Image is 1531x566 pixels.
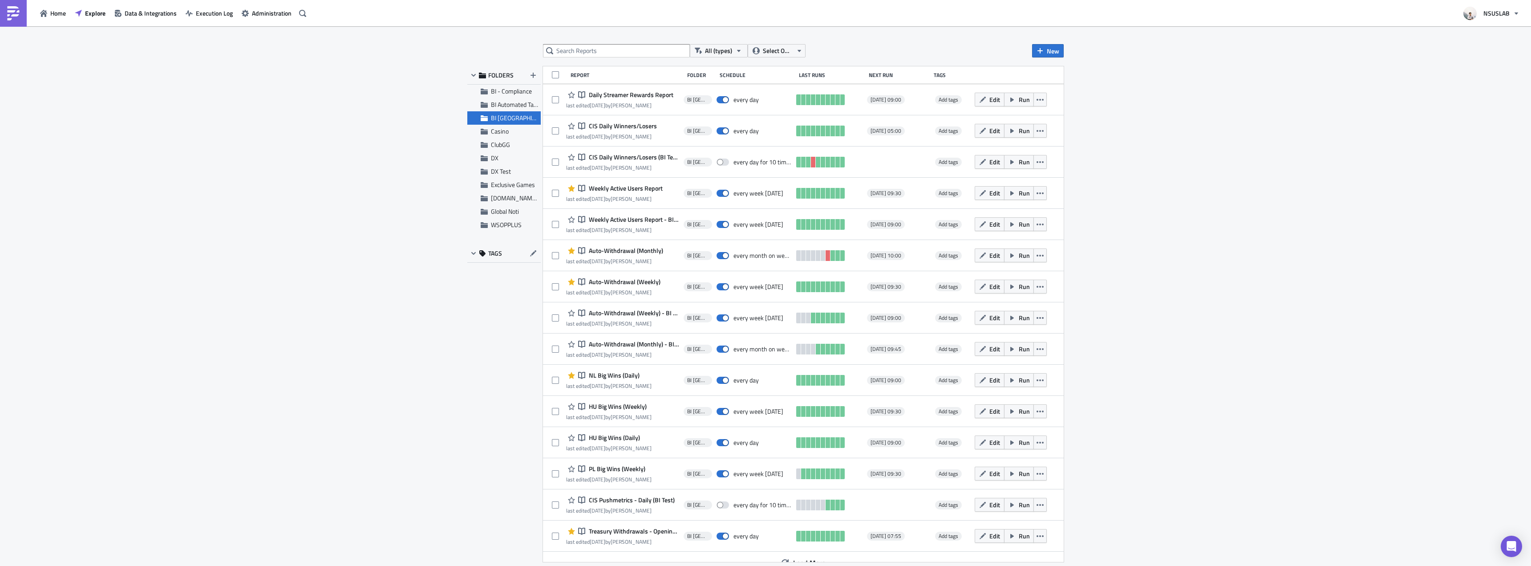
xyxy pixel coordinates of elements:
[935,501,962,509] span: Add tags
[587,91,673,99] span: Daily Streamer Rewards Report
[989,157,1000,167] span: Edit
[196,8,233,18] span: Execution Log
[687,159,709,166] span: BI Toronto
[687,470,709,477] span: BI Toronto
[975,467,1004,480] button: Edit
[871,127,901,134] span: [DATE] 05:00
[566,227,679,233] div: last edited by [PERSON_NAME]
[975,404,1004,418] button: Edit
[935,345,962,354] span: Add tags
[566,476,652,483] div: last edited by [PERSON_NAME]
[1004,280,1034,293] button: Run
[939,376,958,384] span: Add tags
[975,436,1004,449] button: Edit
[733,158,792,166] div: every day for 10 times
[590,226,605,234] time: 2025-06-26T13:56:37Z
[590,537,605,546] time: 2025-07-11T20:48:24Z
[590,101,605,110] time: 2025-08-15T22:23:13Z
[566,102,673,109] div: last edited by [PERSON_NAME]
[939,501,958,509] span: Add tags
[939,438,958,447] span: Add tags
[989,375,1000,385] span: Edit
[491,140,510,149] span: ClubGG
[491,207,519,216] span: Global Noti
[871,533,901,540] span: [DATE] 07:55
[70,6,110,20] button: Explore
[1462,6,1478,21] img: Avatar
[799,72,864,78] div: Last Runs
[566,383,652,389] div: last edited by [PERSON_NAME]
[975,248,1004,262] button: Edit
[571,72,683,78] div: Report
[975,217,1004,231] button: Edit
[733,501,792,509] div: every day for 10 times
[587,434,640,442] span: HU Big Wins (Daily)
[587,527,679,535] span: Treasury Withdrawals - Opening (Team-Treasury)
[934,72,971,78] div: Tags
[989,344,1000,354] span: Edit
[871,283,901,290] span: [DATE] 09:30
[1004,529,1034,543] button: Run
[1483,8,1510,18] span: NSUSLAB
[566,133,657,140] div: last edited by [PERSON_NAME]
[491,167,511,176] span: DX Test
[989,531,1000,541] span: Edit
[939,189,958,197] span: Add tags
[989,220,1000,229] span: Edit
[1019,375,1030,385] span: Run
[587,153,679,161] span: CIS Daily Winners/Losers (BI Test)
[566,320,679,327] div: last edited by [PERSON_NAME]
[6,6,20,20] img: PushMetrics
[1004,155,1034,169] button: Run
[733,376,759,384] div: every day
[733,252,792,260] div: every month on weekdays
[590,413,605,421] time: 2025-07-11T20:22:01Z
[488,249,502,257] span: TAGS
[871,221,901,228] span: [DATE] 09:00
[975,373,1004,387] button: Edit
[935,469,962,478] span: Add tags
[237,6,296,20] button: Administration
[687,439,709,446] span: BI Toronto
[566,195,663,202] div: last edited by [PERSON_NAME]
[935,158,962,167] span: Add tags
[590,382,605,390] time: 2025-07-11T20:15:27Z
[733,189,783,197] div: every week on Monday
[871,408,901,415] span: [DATE] 09:30
[587,371,640,379] span: NL Big Wins (Daily)
[989,500,1000,509] span: Edit
[935,532,962,541] span: Add tags
[491,86,532,96] span: BI - Compliance
[989,313,1000,322] span: Edit
[733,345,792,353] div: every month on weekdays
[1019,531,1030,541] span: Run
[989,188,1000,198] span: Edit
[590,195,605,203] time: 2025-07-11T19:45:21Z
[871,190,901,197] span: [DATE] 09:30
[491,220,522,229] span: WSOPPLUS
[590,506,605,515] time: 2025-07-03T20:58:50Z
[871,470,901,477] span: [DATE] 09:30
[1019,282,1030,291] span: Run
[1019,95,1030,104] span: Run
[252,8,292,18] span: Administration
[491,113,555,122] span: BI Toronto
[733,127,759,135] div: every day
[36,6,70,20] a: Home
[935,251,962,260] span: Add tags
[763,46,793,56] span: Select Owner
[939,126,958,135] span: Add tags
[975,186,1004,200] button: Edit
[566,414,652,420] div: last edited by [PERSON_NAME]
[989,95,1000,104] span: Edit
[543,44,690,57] input: Search Reports
[1501,536,1522,557] div: Open Intercom Messenger
[491,126,509,136] span: Casino
[989,438,1000,447] span: Edit
[975,124,1004,138] button: Edit
[939,220,958,228] span: Add tags
[975,280,1004,293] button: Edit
[935,95,962,104] span: Add tags
[590,288,605,297] time: 2025-07-11T20:02:06Z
